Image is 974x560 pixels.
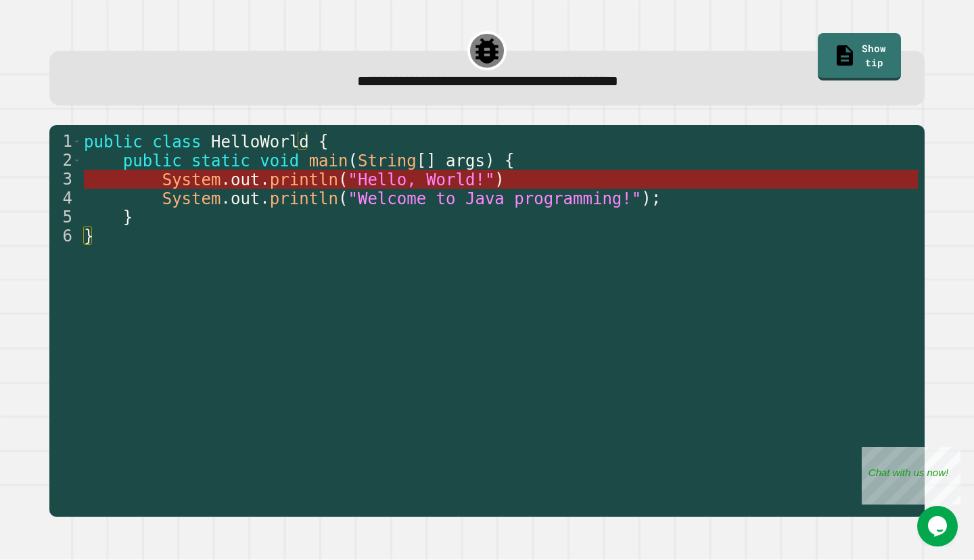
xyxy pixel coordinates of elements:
span: public [123,151,182,170]
span: System [162,170,221,189]
div: 1 [49,132,81,151]
span: main [309,151,348,170]
span: "Welcome to Java programming!" [348,189,642,208]
span: println [270,189,338,208]
div: 4 [49,189,81,208]
span: HelloWorld [211,133,309,151]
div: 3 [49,170,81,189]
span: out [231,170,260,189]
span: public [84,133,143,151]
div: 2 [49,151,81,170]
iframe: chat widget [862,447,960,505]
span: class [152,133,201,151]
span: static [191,151,250,170]
iframe: chat widget [917,506,960,546]
span: void [260,151,300,170]
span: System [162,189,221,208]
span: Toggle code folding, rows 1 through 6 [73,132,80,151]
span: println [270,170,338,189]
div: 6 [49,227,81,246]
span: args [446,151,485,170]
span: "Hello, World!" [348,170,495,189]
span: out [231,189,260,208]
a: Show tip [818,33,900,80]
span: String [358,151,417,170]
span: Toggle code folding, rows 2 through 5 [73,151,80,170]
div: 5 [49,208,81,227]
